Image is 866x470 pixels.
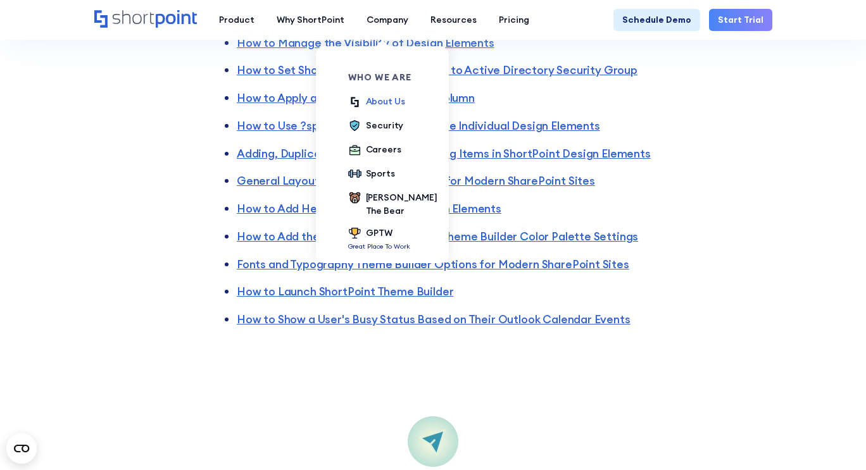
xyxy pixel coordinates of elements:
[367,13,408,27] div: Company
[366,226,392,240] div: GPTW
[266,9,356,31] a: Why ShortPoint
[709,9,772,31] a: Start Trial
[237,257,629,271] a: Fonts and Typography Theme Builder Options for Modern SharePoint Sites
[237,90,475,105] a: How to Apply an Animation to a Row/Column
[94,10,198,29] a: Home
[237,201,501,216] a: How to Add Hex Color Codes for Design Elements
[277,13,344,27] div: Why ShortPoint
[237,63,637,77] a: How to Set ShortPoint Element Visibility to Active Directory Security Group
[237,173,595,188] a: General Layout Theme Builder Options for Modern SharePoint Sites
[366,167,395,180] div: Sports
[348,226,410,242] a: GPTW
[237,284,453,299] a: How to Launch ShortPoint Theme Builder
[237,229,638,244] a: How to Add the Hex Color Code in the Theme Builder Color Palette Settings
[366,119,403,132] div: Security
[237,312,631,326] a: How to Show a User's Busy Status Based on Their Outlook Calendar Events
[366,95,405,108] div: About Us
[348,242,410,252] p: Great Place To Work
[219,13,254,27] div: Product
[613,9,700,31] a: Schedule Demo
[348,143,401,158] a: Careers
[488,9,541,31] a: Pricing
[366,191,437,218] div: [PERSON_NAME] The Bear
[237,35,494,50] a: How to Manage the Visibility of Design Elements
[430,13,477,27] div: Resources
[208,9,266,31] a: Product
[348,95,405,110] a: About Us
[348,167,395,182] a: Sports
[6,433,37,464] button: Open CMP widget
[237,146,651,161] a: Adding, Duplicating, Moving and Deleting Items in ShortPoint Design Elements
[420,9,488,31] a: Resources
[348,191,437,218] a: [PERSON_NAME] The Bear
[366,143,401,156] div: Careers
[237,118,600,133] a: How to Use ?spcopy=1 to Copy and Paste Individual Design Elements
[348,73,437,82] div: Who we are
[803,409,866,470] iframe: Chat Widget
[348,119,404,134] a: Security
[356,9,420,31] a: Company
[499,13,529,27] div: Pricing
